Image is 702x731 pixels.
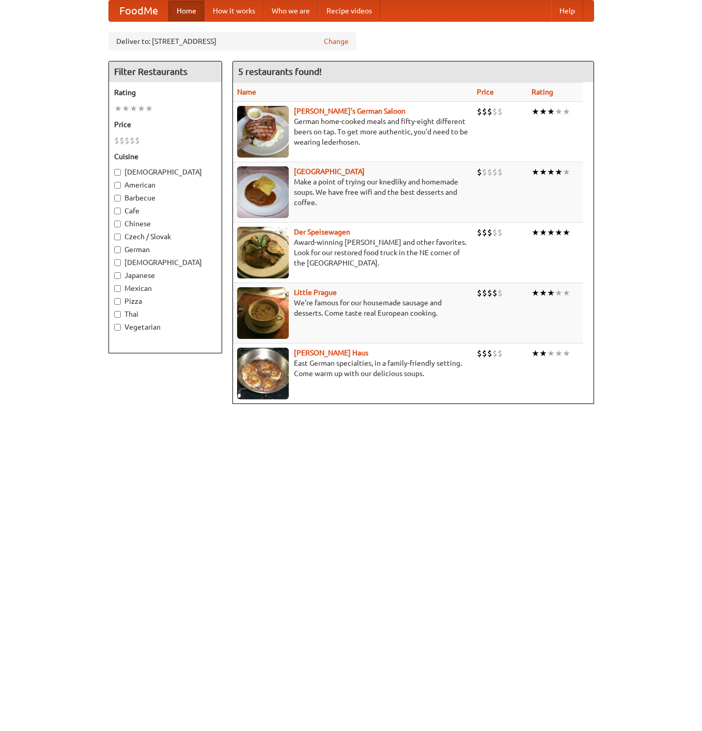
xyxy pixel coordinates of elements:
[114,180,216,190] label: American
[114,272,121,279] input: Japanese
[294,228,350,236] b: Der Speisewagen
[532,287,539,299] li: ★
[547,166,555,178] li: ★
[114,296,216,306] label: Pizza
[555,227,563,238] li: ★
[482,166,487,178] li: $
[114,324,121,331] input: Vegetarian
[114,195,121,201] input: Barbecue
[114,208,121,214] input: Cafe
[492,106,497,117] li: $
[114,231,216,242] label: Czech / Slovak
[119,135,124,146] li: $
[492,227,497,238] li: $
[492,166,497,178] li: $
[137,103,145,114] li: ★
[547,287,555,299] li: ★
[477,166,482,178] li: $
[237,237,469,268] p: Award-winning [PERSON_NAME] and other favorites. Look for our restored food truck in the NE corne...
[237,227,289,278] img: speisewagen.jpg
[237,106,289,158] img: esthers.jpg
[263,1,318,21] a: Who we are
[114,219,216,229] label: Chinese
[482,287,487,299] li: $
[477,106,482,117] li: $
[237,116,469,147] p: German home-cooked meals and fifty-eight different beers on tap. To get more authentic, you'd nee...
[547,227,555,238] li: ★
[168,1,205,21] a: Home
[477,348,482,359] li: $
[487,166,492,178] li: $
[539,348,547,359] li: ★
[114,285,121,292] input: Mexican
[114,322,216,332] label: Vegetarian
[114,257,216,268] label: [DEMOGRAPHIC_DATA]
[205,1,263,21] a: How it works
[130,135,135,146] li: $
[114,298,121,305] input: Pizza
[555,166,563,178] li: ★
[114,182,121,189] input: American
[114,244,216,255] label: German
[114,221,121,227] input: Chinese
[114,309,216,319] label: Thai
[482,227,487,238] li: $
[563,106,570,117] li: ★
[539,287,547,299] li: ★
[487,227,492,238] li: $
[114,135,119,146] li: $
[539,227,547,238] li: ★
[294,167,365,176] a: [GEOGRAPHIC_DATA]
[551,1,583,21] a: Help
[109,61,222,82] h4: Filter Restaurants
[532,88,553,96] a: Rating
[497,166,503,178] li: $
[237,166,289,218] img: czechpoint.jpg
[145,103,153,114] li: ★
[482,348,487,359] li: $
[477,287,482,299] li: $
[532,166,539,178] li: ★
[324,36,349,46] a: Change
[294,107,405,115] a: [PERSON_NAME]'s German Saloon
[114,259,121,266] input: [DEMOGRAPHIC_DATA]
[497,287,503,299] li: $
[114,103,122,114] li: ★
[114,87,216,98] h5: Rating
[114,246,121,253] input: German
[492,348,497,359] li: $
[555,348,563,359] li: ★
[109,1,168,21] a: FoodMe
[532,106,539,117] li: ★
[539,166,547,178] li: ★
[114,206,216,216] label: Cafe
[294,349,368,357] a: [PERSON_NAME] Haus
[563,227,570,238] li: ★
[114,234,121,240] input: Czech / Slovak
[237,348,289,399] img: kohlhaus.jpg
[487,106,492,117] li: $
[487,348,492,359] li: $
[547,348,555,359] li: ★
[487,287,492,299] li: $
[114,151,216,162] h5: Cuisine
[114,270,216,281] label: Japanese
[294,288,337,297] a: Little Prague
[492,287,497,299] li: $
[108,32,356,51] div: Deliver to: [STREET_ADDRESS]
[555,287,563,299] li: ★
[563,287,570,299] li: ★
[237,298,469,318] p: We're famous for our housemade sausage and desserts. Come taste real European cooking.
[237,358,469,379] p: East German specialties, in a family-friendly setting. Come warm up with our delicious soups.
[237,287,289,339] img: littleprague.jpg
[555,106,563,117] li: ★
[497,227,503,238] li: $
[124,135,130,146] li: $
[114,119,216,130] h5: Price
[237,88,256,96] a: Name
[477,227,482,238] li: $
[130,103,137,114] li: ★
